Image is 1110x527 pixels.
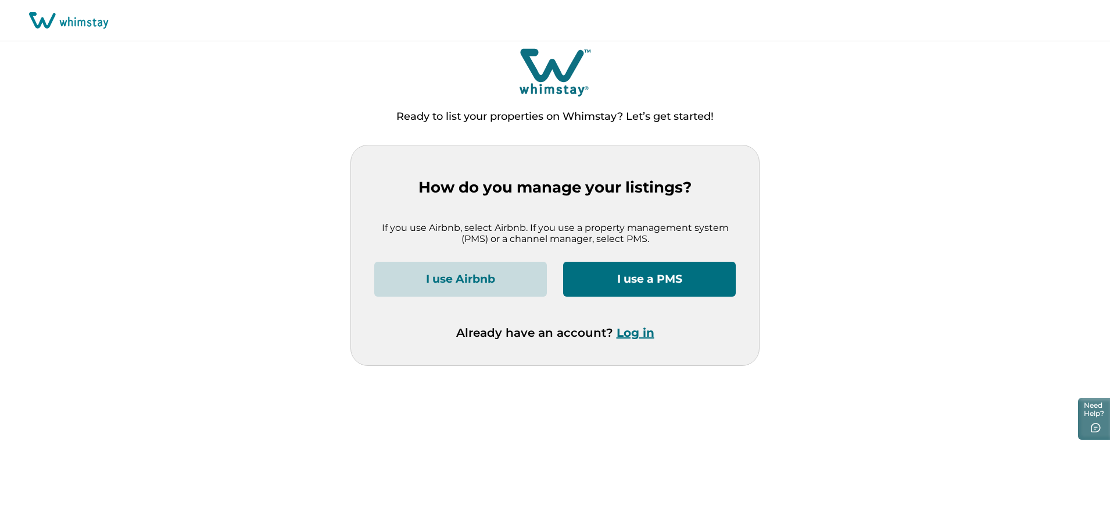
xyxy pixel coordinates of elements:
p: If you use Airbnb, select Airbnb. If you use a property management system (PMS) or a channel mana... [374,222,736,245]
p: Ready to list your properties on Whimstay? Let’s get started! [396,111,714,123]
button: I use a PMS [563,262,736,297]
p: Already have an account? [456,326,654,340]
button: Log in [617,326,654,340]
button: I use Airbnb [374,262,547,297]
p: How do you manage your listings? [374,179,736,197]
